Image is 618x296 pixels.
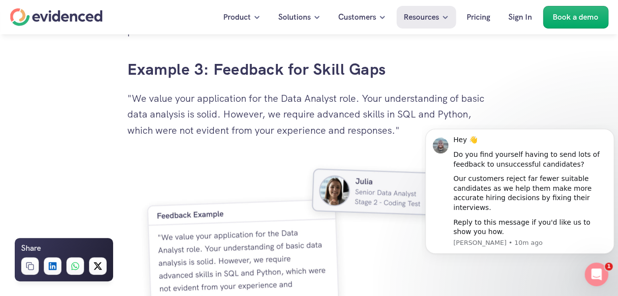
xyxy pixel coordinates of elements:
p: Pricing [467,11,490,24]
iframe: Intercom live chat [585,263,608,286]
p: Book a demo [553,11,598,24]
a: Home [10,8,102,26]
span: 1 [605,263,613,270]
p: "We value your application for the Data Analyst role. Your understanding of basic data analysis i... [127,90,491,138]
p: Customers [338,11,376,24]
p: Product [223,11,251,24]
p: Solutions [278,11,311,24]
a: Pricing [459,6,498,29]
p: Resources [404,11,439,24]
h6: Share [21,242,41,255]
a: Sign In [501,6,539,29]
p: Sign In [508,11,532,24]
a: Book a demo [543,6,608,29]
iframe: Intercom notifications message [421,124,618,269]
